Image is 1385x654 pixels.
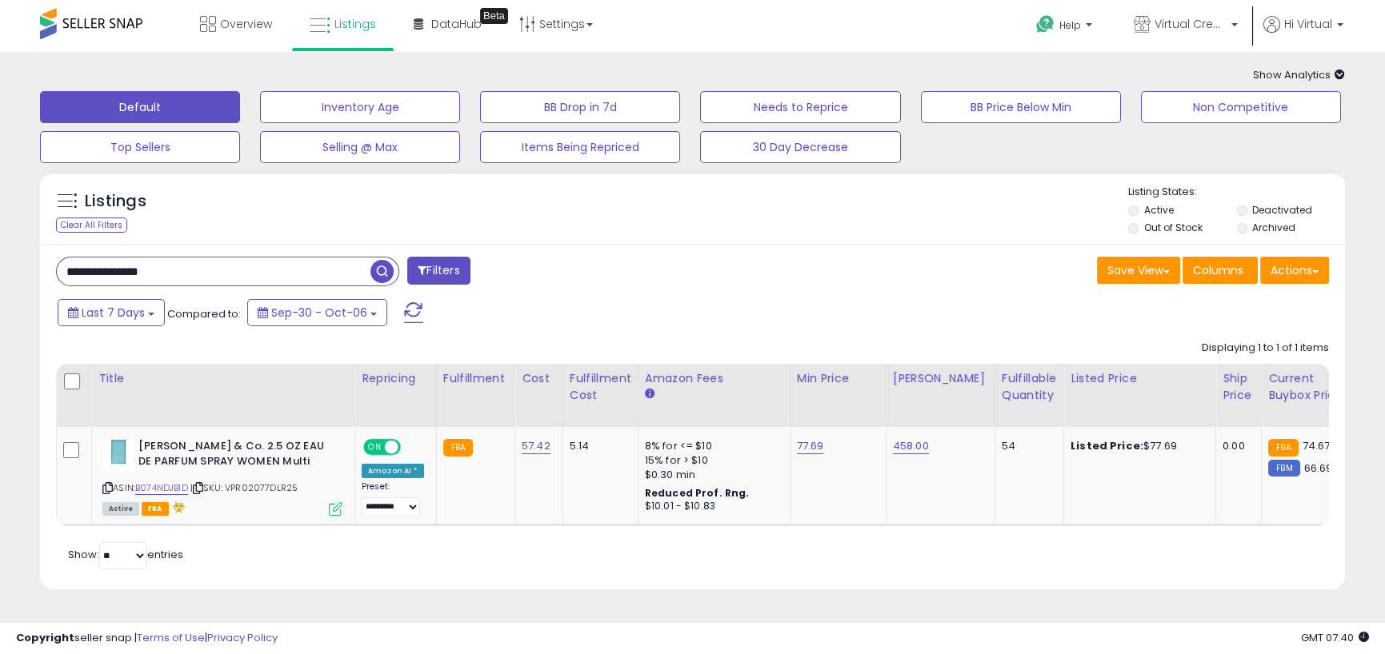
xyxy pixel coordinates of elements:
[1303,438,1331,453] span: 74.67
[1071,439,1203,453] div: $77.69
[1268,370,1351,404] div: Current Buybox Price
[138,439,333,473] b: [PERSON_NAME] & Co. 2.5 OZ EAU DE PARFUM SPRAY WOMEN Multi
[522,370,556,387] div: Cost
[1128,185,1345,200] p: Listing States:
[1223,370,1255,404] div: Ship Price
[480,91,680,123] button: BB Drop in 7d
[1071,438,1143,453] b: Listed Price:
[102,439,342,514] div: ASIN:
[1223,439,1249,453] div: 0.00
[82,305,145,321] span: Last 7 Days
[797,370,879,387] div: Min Price
[365,441,385,454] span: ON
[40,91,240,123] button: Default
[522,438,550,454] a: 57.42
[260,131,460,163] button: Selling @ Max
[645,486,750,500] b: Reduced Prof. Rng.
[1023,2,1108,52] a: Help
[1002,370,1057,404] div: Fulfillable Quantity
[102,502,139,516] span: All listings currently available for purchase on Amazon
[645,387,654,401] small: Amazon Fees.
[431,16,482,32] span: DataHub
[190,481,298,494] span: | SKU: VPR02077DLR25
[167,306,241,321] span: Compared to:
[1268,439,1298,457] small: FBA
[1059,18,1081,32] span: Help
[1252,221,1295,234] label: Archived
[407,257,470,285] button: Filters
[40,131,240,163] button: Top Sellers
[1202,341,1329,356] div: Displaying 1 to 1 of 1 items
[260,91,460,123] button: Inventory Age
[98,370,348,387] div: Title
[645,439,778,453] div: 8% for <= $10
[645,453,778,468] div: 15% for > $10
[645,468,778,482] div: $0.30 min
[921,91,1121,123] button: BB Price Below Min
[443,370,508,387] div: Fulfillment
[1143,203,1173,217] label: Active
[1143,221,1202,234] label: Out of Stock
[85,190,146,213] h5: Listings
[480,131,680,163] button: Items Being Repriced
[797,438,824,454] a: 77.69
[1002,439,1051,453] div: 54
[645,500,778,513] div: $10.01 - $10.83
[362,481,424,517] div: Preset:
[169,501,186,512] i: hazardous material
[207,630,278,645] a: Privacy Policy
[1301,630,1369,645] span: 2025-10-14 07:40 GMT
[893,370,988,387] div: [PERSON_NAME]
[137,630,205,645] a: Terms of Use
[1183,257,1258,284] button: Columns
[700,131,900,163] button: 30 Day Decrease
[700,91,900,123] button: Needs to Reprice
[68,547,183,562] span: Show: entries
[58,299,165,326] button: Last 7 Days
[1252,203,1312,217] label: Deactivated
[1263,16,1343,52] a: Hi Virtual
[16,631,278,646] div: seller snap | |
[1071,370,1209,387] div: Listed Price
[1253,67,1345,82] span: Show Analytics
[247,299,387,326] button: Sep-30 - Oct-06
[1284,16,1332,32] span: Hi Virtual
[362,370,430,387] div: Repricing
[1193,262,1243,278] span: Columns
[1035,14,1055,34] i: Get Help
[1097,257,1180,284] button: Save View
[220,16,272,32] span: Overview
[1155,16,1227,32] span: Virtual Creative USA
[480,8,508,24] div: Tooltip anchor
[16,630,74,645] strong: Copyright
[135,481,188,495] a: B074NDJB1D
[56,217,127,233] div: Clear All Filters
[645,370,783,387] div: Amazon Fees
[1260,257,1329,284] button: Actions
[1268,460,1299,477] small: FBM
[893,438,929,454] a: 458.00
[570,439,626,453] div: 5.14
[362,464,424,478] div: Amazon AI *
[334,16,376,32] span: Listings
[398,441,424,454] span: OFF
[1304,461,1333,476] span: 66.69
[570,370,631,404] div: Fulfillment Cost
[102,439,134,471] img: 31zz4KggUdS._SL40_.jpg
[142,502,169,516] span: FBA
[443,439,473,457] small: FBA
[271,305,367,321] span: Sep-30 - Oct-06
[1141,91,1341,123] button: Non Competitive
